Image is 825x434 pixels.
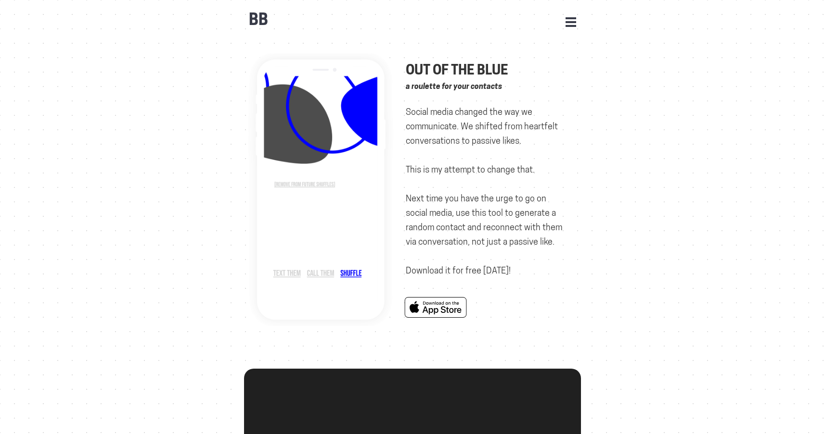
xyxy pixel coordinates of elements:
[244,53,396,326] img: ootb-c6321cfb4d854f9e17c35f3e8b8b2d1e.gif
[566,17,576,26] button: Open Menu
[396,297,475,318] img: Download on the App Store
[406,107,562,275] span: Social media changed the way we communicate. We shifted from heartfelt conversations to passive l...
[249,10,268,29] b: BB
[278,369,547,422] h1: Who is [PERSON_NAME]?
[406,82,502,91] i: a roulette for your contacts
[406,53,569,77] h2: Out of the Blue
